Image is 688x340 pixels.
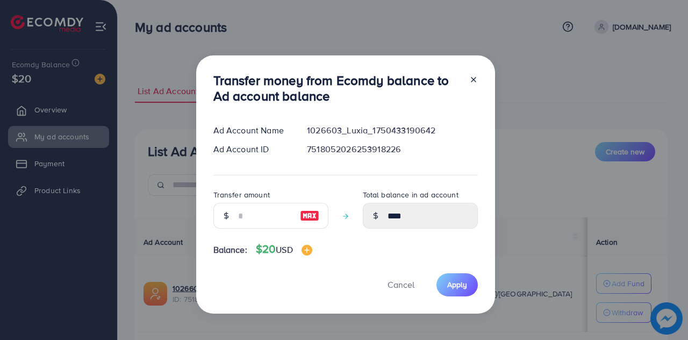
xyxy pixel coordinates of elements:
span: USD [276,244,292,256]
label: Total balance in ad account [363,189,458,200]
div: 7518052026253918226 [298,143,486,155]
img: image [300,209,319,222]
h4: $20 [256,243,312,256]
div: Ad Account Name [205,124,299,137]
button: Cancel [374,273,428,296]
div: Ad Account ID [205,143,299,155]
span: Apply [447,279,467,290]
div: 1026603_Luxia_1750433190642 [298,124,486,137]
label: Transfer amount [213,189,270,200]
span: Cancel [388,279,414,291]
h3: Transfer money from Ecomdy balance to Ad account balance [213,73,461,104]
button: Apply [436,273,478,296]
span: Balance: [213,244,247,256]
img: image [302,245,312,256]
